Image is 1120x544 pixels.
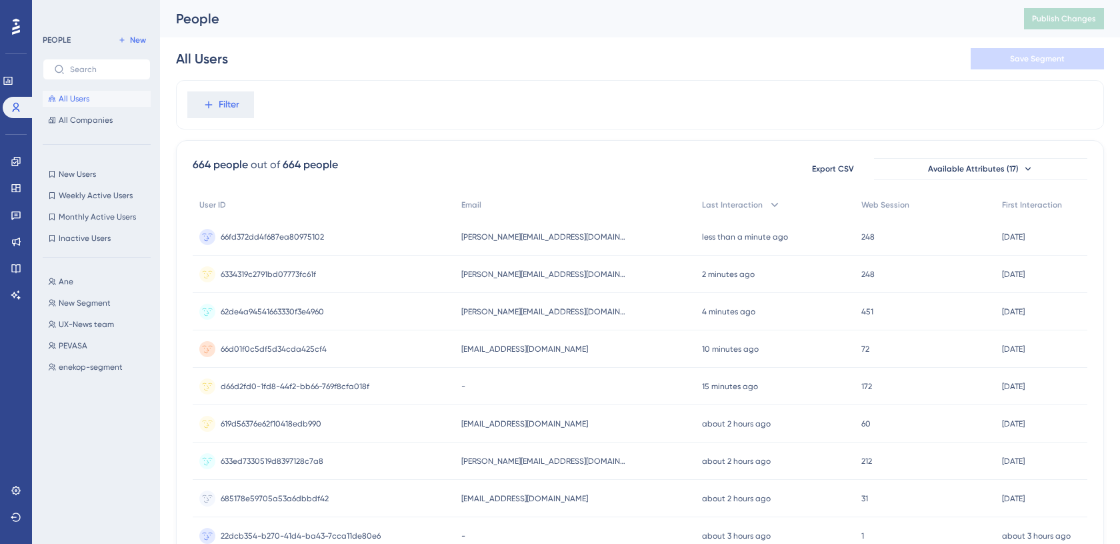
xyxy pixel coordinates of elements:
[59,298,111,308] span: New Segment
[59,340,87,351] span: PEVASA
[59,362,123,372] span: enekop-segment
[1002,307,1025,316] time: [DATE]
[59,212,136,222] span: Monthly Active Users
[1002,382,1025,391] time: [DATE]
[702,494,771,503] time: about 2 hours ago
[221,456,323,467] span: 633ed7330519d8397128c7a8
[1002,200,1062,210] span: First Interaction
[461,531,465,541] span: -
[70,65,139,74] input: Search
[461,200,481,210] span: Email
[461,269,628,280] span: [PERSON_NAME][EMAIL_ADDRESS][DOMAIN_NAME]
[461,306,628,317] span: [PERSON_NAME][EMAIL_ADDRESS][DOMAIN_NAME]
[702,200,763,210] span: Last Interaction
[461,456,628,467] span: [PERSON_NAME][EMAIL_ADDRESS][DOMAIN_NAME]
[43,209,151,225] button: Monthly Active Users
[861,232,875,242] span: 248
[861,306,873,317] span: 451
[43,188,151,204] button: Weekly Active Users
[59,319,114,330] span: UX-News team
[1024,8,1104,29] button: Publish Changes
[702,382,758,391] time: 15 minutes ago
[861,531,864,541] span: 1
[702,344,759,354] time: 10 minutes ago
[1002,232,1025,242] time: [DATE]
[861,200,909,210] span: Web Session
[59,190,133,201] span: Weekly Active Users
[59,276,73,287] span: Ane
[59,115,113,125] span: All Companies
[1002,270,1025,279] time: [DATE]
[130,35,146,45] span: New
[861,381,872,392] span: 172
[43,338,159,354] button: PEVASA
[43,91,151,107] button: All Users
[187,91,254,118] button: Filter
[199,200,226,210] span: User ID
[1002,531,1071,541] time: about 3 hours ago
[702,307,755,316] time: 4 minutes ago
[59,169,96,180] span: New Users
[461,493,588,504] span: [EMAIL_ADDRESS][DOMAIN_NAME]
[193,157,248,173] div: 664 people
[702,531,771,541] time: about 3 hours ago
[928,164,1019,174] span: Available Attributes (17)
[43,112,151,128] button: All Companies
[861,493,868,504] span: 31
[1002,494,1025,503] time: [DATE]
[861,456,872,467] span: 212
[43,316,159,332] button: UX-News team
[43,35,71,45] div: PEOPLE
[1010,53,1065,64] span: Save Segment
[1002,457,1025,466] time: [DATE]
[59,93,89,104] span: All Users
[219,97,239,113] span: Filter
[221,269,316,280] span: 6334319c2791bd07773fc61f
[221,344,327,354] span: 66d01f0c5df5d34cda425cf4
[251,157,280,173] div: out of
[1002,344,1025,354] time: [DATE]
[702,270,755,279] time: 2 minutes ago
[702,232,788,242] time: less than a minute ago
[861,269,875,280] span: 248
[43,230,151,246] button: Inactive Users
[221,306,324,317] span: 62de4a94541663330f3e4960
[283,157,338,173] div: 664 people
[43,274,159,290] button: Ane
[874,158,1087,180] button: Available Attributes (17)
[176,49,228,68] div: All Users
[461,232,628,242] span: [PERSON_NAME][EMAIL_ADDRESS][DOMAIN_NAME]
[461,344,588,354] span: [EMAIL_ADDRESS][DOMAIN_NAME]
[861,344,869,354] span: 72
[702,419,771,429] time: about 2 hours ago
[59,233,111,244] span: Inactive Users
[971,48,1104,69] button: Save Segment
[221,232,324,242] span: 66fd372dd4f687ea80975102
[812,164,854,174] span: Export CSV
[702,457,771,466] time: about 2 hours ago
[176,9,991,28] div: People
[799,158,866,180] button: Export CSV
[861,419,871,429] span: 60
[221,419,321,429] span: 619d56376e62f10418edb990
[43,359,159,375] button: enekop-segment
[43,295,159,311] button: New Segment
[43,166,151,182] button: New Users
[221,493,329,504] span: 685178e59705a53a6dbbdf42
[461,419,588,429] span: [EMAIL_ADDRESS][DOMAIN_NAME]
[1032,13,1096,24] span: Publish Changes
[461,381,465,392] span: -
[221,381,369,392] span: d66d2fd0-1fd8-44f2-bb66-769f8cfa018f
[221,531,381,541] span: 22dcb354-b270-41d4-ba43-7cca11de80e6
[113,32,151,48] button: New
[1002,419,1025,429] time: [DATE]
